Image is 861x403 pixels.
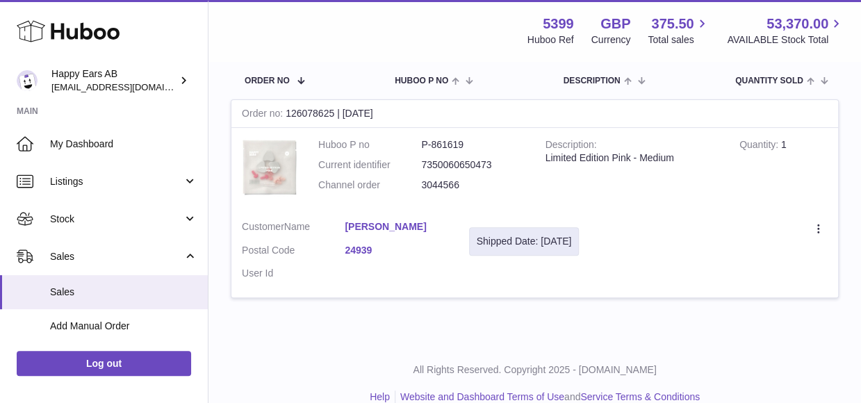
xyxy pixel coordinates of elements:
div: Happy Ears AB [51,67,177,94]
a: Website and Dashboard Terms of Use [400,391,564,402]
span: AVAILABLE Stock Total [727,33,844,47]
div: Huboo Ref [527,33,574,47]
strong: 5399 [543,15,574,33]
span: Customer [242,221,284,232]
span: Listings [50,175,183,188]
span: 53,370.00 [766,15,828,33]
dt: User Id [242,267,345,280]
span: [EMAIL_ADDRESS][DOMAIN_NAME] [51,81,204,92]
div: Limited Edition Pink - Medium [546,151,719,165]
span: Order No [245,76,290,85]
span: Quantity Sold [735,76,803,85]
dt: Huboo P no [318,138,421,151]
strong: GBP [600,15,630,33]
div: Shipped Date: [DATE] [477,235,572,248]
dt: Postal Code [242,244,345,261]
a: 375.50 Total sales [648,15,710,47]
span: Stock [50,213,183,226]
dd: P-861619 [421,138,524,151]
span: Huboo P no [395,76,448,85]
strong: Quantity [739,139,781,154]
td: 1 [729,128,838,210]
p: All Rights Reserved. Copyright 2025 - [DOMAIN_NAME] [220,363,850,377]
a: [PERSON_NAME] [345,220,448,233]
div: 126078625 | [DATE] [231,100,838,128]
span: Total sales [648,33,710,47]
span: Sales [50,250,183,263]
dt: Current identifier [318,158,421,172]
a: 53,370.00 AVAILABLE Stock Total [727,15,844,47]
dd: 3044566 [421,179,524,192]
a: Log out [17,351,191,376]
dt: Channel order [318,179,421,192]
span: My Dashboard [50,138,197,151]
span: Description [563,76,620,85]
img: 3pl@happyearsearplugs.com [17,70,38,91]
strong: Order no [242,108,286,122]
a: Help [370,391,390,402]
a: 24939 [345,244,448,257]
dt: Name [242,220,345,237]
a: Service Terms & Conditions [580,391,700,402]
strong: Description [546,139,597,154]
dd: 7350060650473 [421,158,524,172]
span: 375.50 [651,15,694,33]
img: 53991712580656.png [242,138,297,196]
div: Currency [591,33,631,47]
span: Add Manual Order [50,320,197,333]
span: Sales [50,286,197,299]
